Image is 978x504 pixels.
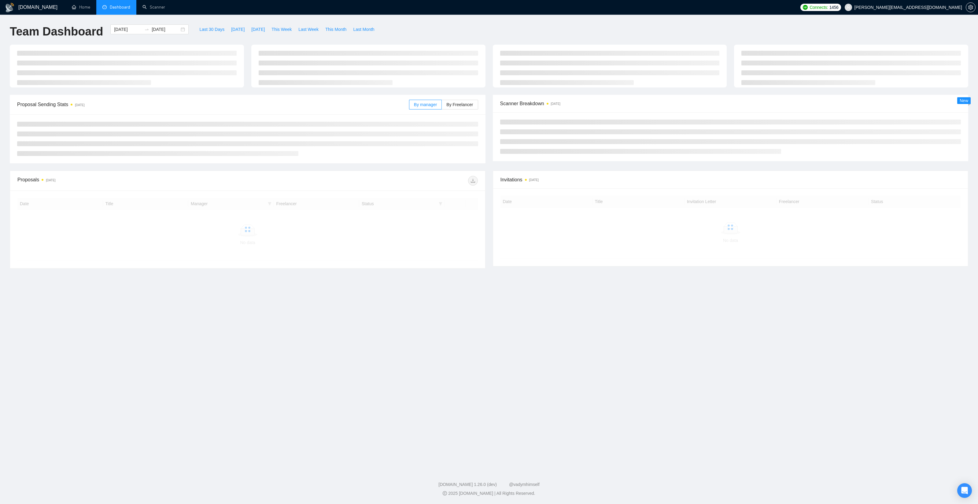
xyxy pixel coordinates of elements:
[251,26,265,33] span: [DATE]
[142,5,165,10] a: searchScanner
[298,26,319,33] span: Last Week
[350,24,378,34] button: Last Month
[196,24,228,34] button: Last 30 Days
[846,5,851,9] span: user
[443,491,447,495] span: copyright
[803,5,808,10] img: upwork-logo.png
[228,24,248,34] button: [DATE]
[199,26,224,33] span: Last 30 Days
[966,5,976,10] a: setting
[414,102,437,107] span: By manager
[110,5,130,10] span: Dashboard
[957,483,972,498] div: Open Intercom Messenger
[295,24,322,34] button: Last Week
[152,26,179,33] input: End date
[829,4,839,11] span: 1456
[17,101,409,108] span: Proposal Sending Stats
[500,100,961,107] span: Scanner Breakdown
[509,482,540,487] a: @vadymhimself
[72,5,90,10] a: homeHome
[17,176,248,186] div: Proposals
[75,103,84,107] time: [DATE]
[114,26,142,33] input: Start date
[231,26,245,33] span: [DATE]
[500,176,961,183] span: Invitations
[966,2,976,12] button: setting
[551,102,560,106] time: [DATE]
[248,24,268,34] button: [DATE]
[322,24,350,34] button: This Month
[268,24,295,34] button: This Week
[10,24,103,39] h1: Team Dashboard
[446,102,473,107] span: By Freelancer
[46,179,55,182] time: [DATE]
[5,490,973,497] div: 2025 [DOMAIN_NAME] | All Rights Reserved.
[144,27,149,32] span: swap-right
[144,27,149,32] span: to
[325,26,346,33] span: This Month
[810,4,828,11] span: Connects:
[102,5,107,9] span: dashboard
[5,3,15,13] img: logo
[438,482,497,487] a: [DOMAIN_NAME] 1.26.0 (dev)
[960,98,968,103] span: New
[353,26,374,33] span: Last Month
[529,178,539,182] time: [DATE]
[271,26,292,33] span: This Week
